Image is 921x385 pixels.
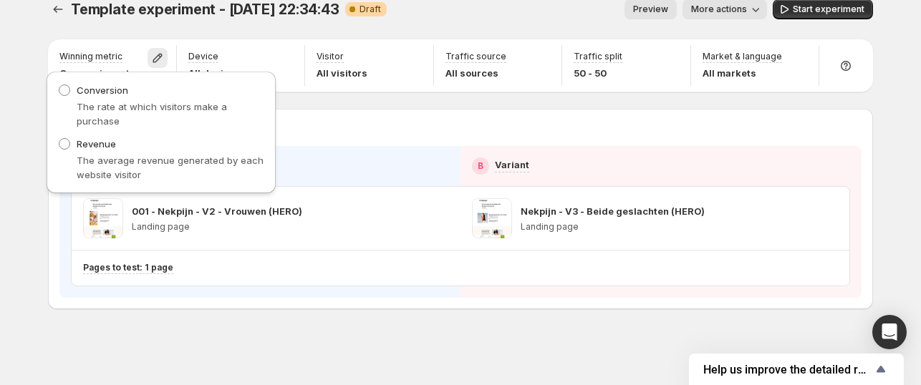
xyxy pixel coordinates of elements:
button: Show survey - Help us improve the detailed report for A/B campaigns [703,361,889,378]
p: Device [188,51,218,62]
p: Traffic source [445,51,506,62]
p: Traffic split [574,51,622,62]
p: The average revenue generated by each website visitor [77,153,264,182]
p: All devices [188,66,241,80]
p: Market & language [703,51,782,62]
p: All markets [703,66,782,80]
p: Nekpijn - V3 - Beide geslachten (HERO) [521,204,705,218]
h2: B [478,160,483,172]
p: All sources [445,66,506,80]
p: 50 - 50 [574,66,622,80]
p: Visitor [317,51,344,62]
p: The rate at which visitors make a purchase [77,99,264,128]
p: Conversion rate [59,66,135,80]
p: Winning metric [59,51,122,62]
span: Help us improve the detailed report for A/B campaigns [703,363,872,376]
p: Landing page [132,221,302,233]
div: Open Intercom Messenger [872,315,907,349]
span: Start experiment [793,4,864,15]
img: Nekpijn - V3 - Beide geslachten (HERO) [472,198,512,238]
p: Variant [495,157,529,172]
span: Revenue [77,138,116,150]
p: Landing page [521,221,705,233]
p: Pages to test: 1 page [83,262,173,273]
span: Preview [633,4,668,15]
span: Draft [360,4,381,15]
p: All visitors [317,66,367,80]
span: Template experiment - [DATE] 22:34:43 [71,1,339,18]
span: Conversion [77,84,128,96]
span: More actions [691,4,747,15]
p: Choose template to test from your store [59,120,862,135]
p: 001 - Nekpijn - V2 - Vrouwen (HERO) [132,204,302,218]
